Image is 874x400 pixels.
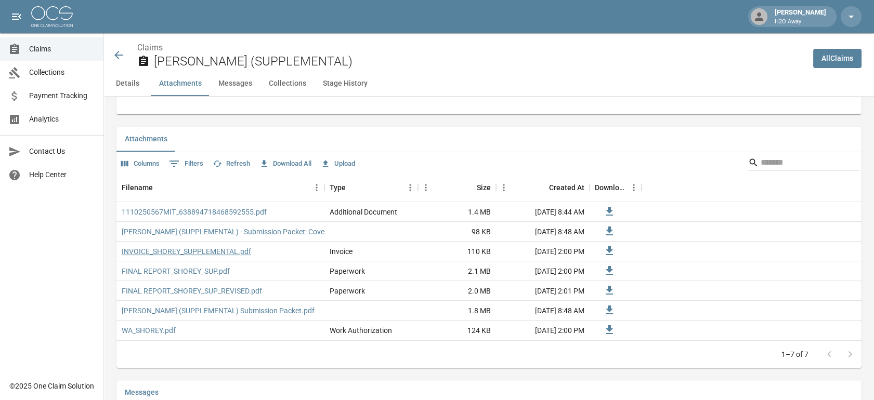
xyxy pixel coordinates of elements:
[122,207,267,217] a: 1110250567MIT_638894718468592555.pdf
[324,173,418,202] div: Type
[29,146,95,157] span: Contact Us
[116,127,176,152] button: Attachments
[104,71,151,96] button: Details
[496,281,590,301] div: [DATE] 2:01 PM
[119,156,162,172] button: Select columns
[122,325,176,336] a: WA_SHOREY.pdf
[549,173,584,202] div: Created At
[418,180,434,195] button: Menu
[122,305,315,316] a: [PERSON_NAME] (SUPPLEMENTAL) Submission Packet.pdf
[116,173,324,202] div: Filename
[418,202,496,222] div: 1.4 MB
[771,7,830,26] div: [PERSON_NAME]
[496,321,590,340] div: [DATE] 2:00 PM
[29,169,95,180] span: Help Center
[781,349,808,359] p: 1–7 of 7
[31,6,73,27] img: ocs-logo-white-transparent.png
[330,266,365,276] div: Paperwork
[122,173,153,202] div: Filename
[210,71,260,96] button: Messages
[137,42,805,54] nav: breadcrumb
[210,156,253,172] button: Refresh
[418,242,496,261] div: 110 KB
[29,114,95,125] span: Analytics
[122,246,251,257] a: INVOICE_SHOREY_SUPPLEMENTAL.pdf
[595,173,626,202] div: Download
[154,54,805,69] h2: [PERSON_NAME] (SUPPLEMENTAL)
[813,49,862,68] a: AllClaims
[748,154,859,173] div: Search
[6,6,27,27] button: open drawer
[418,281,496,301] div: 2.0 MB
[29,67,95,78] span: Collections
[29,44,95,55] span: Claims
[418,261,496,281] div: 2.1 MB
[330,173,346,202] div: Type
[418,301,496,321] div: 1.8 MB
[260,71,315,96] button: Collections
[315,71,376,96] button: Stage History
[104,71,874,96] div: anchor tabs
[775,18,826,26] p: H2O Away
[418,222,496,242] div: 98 KB
[309,180,324,195] button: Menu
[330,246,353,257] div: Invoice
[122,266,230,276] a: FINAL REPORT_SHOREY_SUP.pdf
[418,173,496,202] div: Size
[496,261,590,281] div: [DATE] 2:00 PM
[402,180,418,195] button: Menu
[122,286,262,296] a: FINAL REPORT_SHOREY_SUP_REVISED.pdf
[9,381,94,391] div: © 2025 One Claim Solution
[496,173,590,202] div: Created At
[496,202,590,222] div: [DATE] 8:44 AM
[137,43,163,52] a: Claims
[626,180,642,195] button: Menu
[257,156,314,172] button: Download All
[496,222,590,242] div: [DATE] 8:48 AM
[330,325,392,336] div: Work Authorization
[122,226,360,237] a: [PERSON_NAME] (SUPPLEMENTAL) - Submission Packet: Cover Letter.pdf
[116,127,862,152] div: related-list tabs
[29,90,95,101] span: Payment Tracking
[418,321,496,340] div: 124 KB
[318,156,358,172] button: Upload
[496,180,512,195] button: Menu
[477,173,491,202] div: Size
[166,155,206,172] button: Show filters
[151,71,210,96] button: Attachments
[590,173,642,202] div: Download
[496,301,590,321] div: [DATE] 8:48 AM
[496,242,590,261] div: [DATE] 2:00 PM
[330,207,397,217] div: Additional Document
[330,286,365,296] div: Paperwork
